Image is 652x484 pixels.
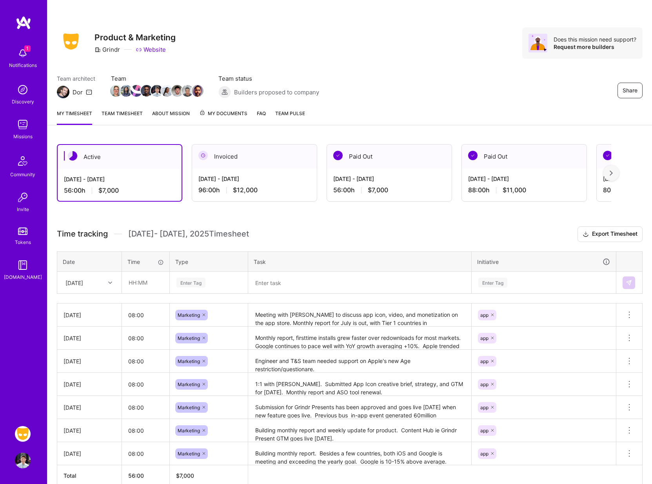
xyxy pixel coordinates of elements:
[15,190,31,205] img: Invite
[57,31,85,52] img: Company Logo
[15,82,31,98] img: discovery
[13,152,32,170] img: Community
[57,86,69,98] img: Team Architect
[178,451,200,457] span: Marketing
[333,151,343,160] img: Paid Out
[102,109,143,125] a: Team timesheet
[199,109,247,125] a: My Documents
[162,84,172,98] a: Team Member Avatar
[480,335,489,341] span: app
[58,145,182,169] div: Active
[15,426,31,442] img: Grindr: Product & Marketing
[503,186,526,194] span: $11,000
[333,186,445,194] div: 56:00 h
[98,186,119,195] span: $7,000
[152,109,190,125] a: About Mission
[15,117,31,132] img: teamwork
[478,276,507,289] div: Enter Tag
[249,443,470,464] textarea: Building monthly report. Besides a few countries, both iOS and Google is meeting and exceeding th...
[275,109,305,125] a: Team Pulse
[192,144,317,168] div: Invoiced
[15,257,31,273] img: guide book
[141,85,153,97] img: Team Member Avatar
[234,88,319,96] span: Builders proposed to company
[57,74,95,83] span: Team architect
[368,186,388,194] span: $7,000
[151,85,163,97] img: Team Member Avatar
[554,43,636,51] div: Request more builders
[17,205,29,213] div: Invite
[64,426,115,435] div: [DATE]
[199,109,247,118] span: My Documents
[122,443,169,464] input: HH:MM
[583,230,589,238] i: icon Download
[64,186,175,195] div: 56:00 h
[111,74,203,83] span: Team
[15,45,31,61] img: bell
[603,151,612,160] img: Paid Out
[617,83,643,98] button: Share
[57,229,108,239] span: Time tracking
[249,304,470,326] textarea: Meeting with [PERSON_NAME] to discuss app icon, video, and monetization on the app store. Monthly...
[480,312,489,318] span: app
[10,170,35,179] div: Community
[480,405,489,410] span: app
[24,45,31,52] span: 1
[233,186,258,194] span: $12,000
[218,74,319,83] span: Team status
[64,334,115,342] div: [DATE]
[249,327,470,349] textarea: Monthly report, firsttime installs grew faster over redownloads for most markets. Google continue...
[610,170,613,176] img: right
[120,85,132,97] img: Team Member Avatar
[64,357,115,365] div: [DATE]
[178,428,200,433] span: Marketing
[172,84,182,98] a: Team Member Avatar
[110,85,122,97] img: Team Member Avatar
[142,84,152,98] a: Team Member Avatar
[327,144,452,168] div: Paid Out
[193,84,203,98] a: Team Member Avatar
[13,132,33,141] div: Missions
[15,238,31,246] div: Tokens
[13,426,33,442] a: Grindr: Product & Marketing
[131,85,142,97] img: Team Member Avatar
[57,251,122,272] th: Date
[218,86,231,98] img: Builders proposed to company
[64,403,115,412] div: [DATE]
[192,85,203,97] img: Team Member Avatar
[171,85,183,97] img: Team Member Avatar
[257,109,266,125] a: FAQ
[15,453,31,468] img: User Avatar
[64,380,115,388] div: [DATE]
[249,397,470,418] textarea: Submission for Grindr Presents has been approved and goes live [DATE] when new feature goes live....
[480,428,489,433] span: app
[178,312,200,318] span: Marketing
[170,251,248,272] th: Type
[333,175,445,183] div: [DATE] - [DATE]
[64,311,115,319] div: [DATE]
[178,335,200,341] span: Marketing
[18,228,27,235] img: tokens
[64,175,175,183] div: [DATE] - [DATE]
[9,61,37,69] div: Notifications
[178,381,200,387] span: Marketing
[94,47,101,53] i: icon CompanyGray
[16,16,31,30] img: logo
[65,278,83,287] div: [DATE]
[176,472,194,479] span: $ 7,000
[122,305,169,325] input: HH:MM
[529,34,547,52] img: Avatar
[94,45,120,54] div: Grindr
[13,453,33,468] a: User Avatar
[122,397,169,418] input: HH:MM
[480,381,489,387] span: app
[111,84,121,98] a: Team Member Avatar
[108,281,112,285] i: icon Chevron
[131,84,142,98] a: Team Member Avatar
[178,405,200,410] span: Marketing
[64,450,115,458] div: [DATE]
[121,84,131,98] a: Team Member Avatar
[249,420,470,441] textarea: Building monthly report and weekly update for product. Content Hub ie Grindr Present GTM goes liv...
[198,175,311,183] div: [DATE] - [DATE]
[68,151,77,161] img: Active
